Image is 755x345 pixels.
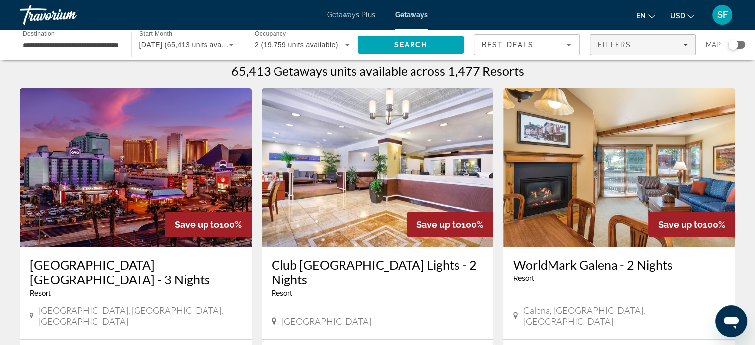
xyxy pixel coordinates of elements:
[20,88,252,247] img: OYO Hotel & Casino Las Vegas - 3 Nights
[175,219,219,230] span: Save up to
[590,34,696,55] button: Filters
[30,257,242,287] a: [GEOGRAPHIC_DATA] [GEOGRAPHIC_DATA] - 3 Nights
[262,88,493,247] img: Club Wyndham Harbour Lights - 2 Nights
[648,212,735,237] div: 100%
[327,11,375,19] a: Getaways Plus
[523,305,725,327] span: Galena, [GEOGRAPHIC_DATA], [GEOGRAPHIC_DATA]
[255,41,338,49] span: 2 (19,759 units available)
[20,2,119,28] a: Travorium
[503,88,735,247] img: WorldMark Galena - 2 Nights
[416,219,461,230] span: Save up to
[394,41,427,49] span: Search
[165,212,252,237] div: 100%
[482,39,571,51] mat-select: Sort by
[23,30,55,37] span: Destination
[23,39,118,51] input: Select destination
[658,219,703,230] span: Save up to
[482,41,534,49] span: Best Deals
[139,41,242,49] span: [DATE] (65,413 units available)
[636,12,646,20] span: en
[407,212,493,237] div: 100%
[598,41,631,49] span: Filters
[636,8,655,23] button: Change language
[670,8,694,23] button: Change currency
[709,4,735,25] button: User Menu
[272,289,292,297] span: Resort
[30,289,51,297] span: Resort
[358,36,464,54] button: Search
[706,38,721,52] span: Map
[670,12,685,20] span: USD
[231,64,524,78] h1: 65,413 Getaways units available across 1,477 Resorts
[281,316,371,327] span: [GEOGRAPHIC_DATA]
[272,257,483,287] a: Club [GEOGRAPHIC_DATA] Lights - 2 Nights
[139,31,172,37] span: Start Month
[255,31,286,37] span: Occupancy
[513,275,534,282] span: Resort
[717,10,728,20] span: SF
[513,257,725,272] a: WorldMark Galena - 2 Nights
[38,305,242,327] span: [GEOGRAPHIC_DATA], [GEOGRAPHIC_DATA], [GEOGRAPHIC_DATA]
[395,11,428,19] a: Getaways
[715,305,747,337] iframe: Button to launch messaging window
